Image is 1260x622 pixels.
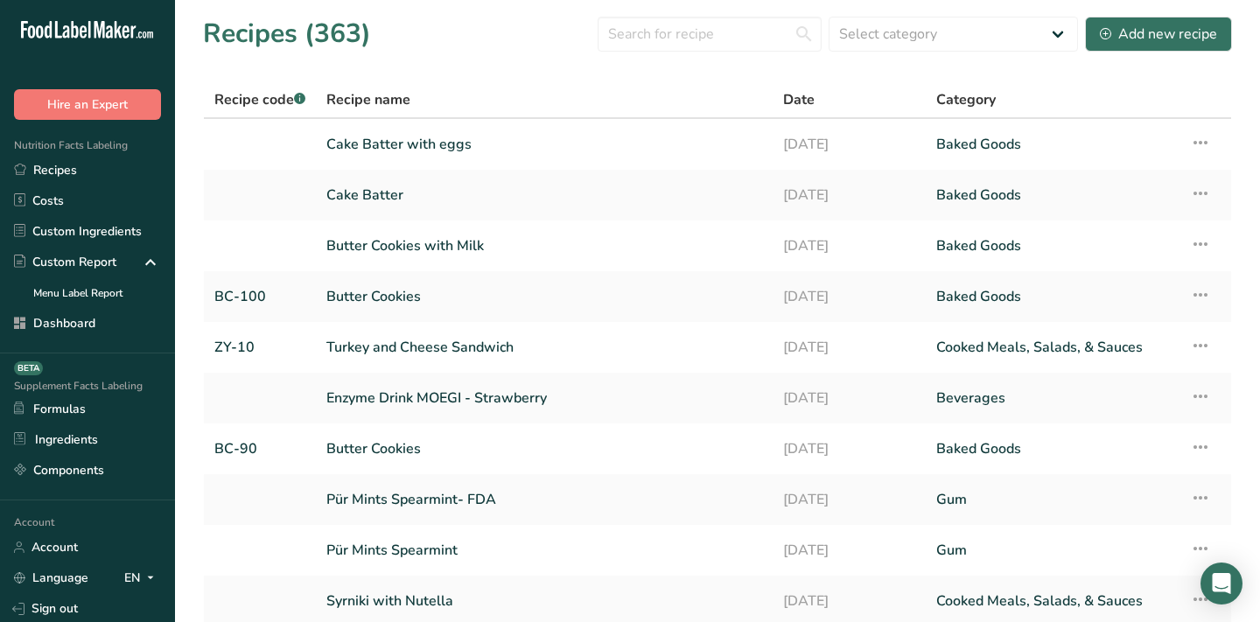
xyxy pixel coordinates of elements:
div: Open Intercom Messenger [1200,563,1242,605]
a: Language [14,563,88,593]
a: BC-100 [214,278,305,315]
a: Pür Mints Spearmint- FDA [326,481,762,518]
a: Enzyme Drink MOEGI - Strawberry [326,380,762,416]
a: [DATE] [783,278,915,315]
a: Cake Batter with eggs [326,126,762,163]
a: Syrniki with Nutella [326,583,762,619]
a: Baked Goods [936,177,1170,213]
a: [DATE] [783,227,915,264]
a: Baked Goods [936,227,1170,264]
a: Beverages [936,380,1170,416]
a: [DATE] [783,177,915,213]
a: Cooked Meals, Salads, & Sauces [936,329,1170,366]
a: Pür Mints Spearmint [326,532,762,569]
a: Turkey and Cheese Sandwich [326,329,762,366]
a: [DATE] [783,380,915,416]
a: [DATE] [783,126,915,163]
a: Baked Goods [936,278,1170,315]
a: Butter Cookies [326,278,762,315]
div: Custom Report [14,253,116,271]
div: BETA [14,361,43,375]
span: Recipe code [214,90,305,109]
div: Add new recipe [1100,24,1217,45]
a: Baked Goods [936,430,1170,467]
a: Butter Cookies with Milk [326,227,762,264]
a: Gum [936,532,1170,569]
a: [DATE] [783,532,915,569]
a: [DATE] [783,583,915,619]
a: [DATE] [783,481,915,518]
a: BC-90 [214,430,305,467]
a: Gum [936,481,1170,518]
input: Search for recipe [598,17,822,52]
a: Baked Goods [936,126,1170,163]
a: [DATE] [783,430,915,467]
a: Cooked Meals, Salads, & Sauces [936,583,1170,619]
a: ZY-10 [214,329,305,366]
span: Category [936,89,996,110]
a: Cake Batter [326,177,762,213]
a: Butter Cookies [326,430,762,467]
div: EN [124,568,161,589]
h1: Recipes (363) [203,14,371,53]
a: [DATE] [783,329,915,366]
span: Recipe name [326,89,410,110]
span: Date [783,89,815,110]
button: Add new recipe [1085,17,1232,52]
button: Hire an Expert [14,89,161,120]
